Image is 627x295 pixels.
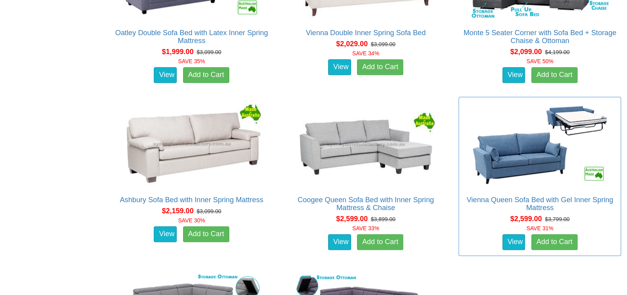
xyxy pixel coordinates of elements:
a: Oatley Double Sofa Bed with Latex Inner Spring Mattress [115,29,268,45]
font: SAVE 34% [352,50,379,56]
a: Add to Cart [357,59,403,75]
font: SAVE 35% [178,58,205,64]
img: Vienna Queen Sofa Bed with Gel Inner Spring Mattress [469,101,611,188]
span: $1,999.00 [162,48,194,56]
a: Add to Cart [531,234,578,250]
del: $3,099.00 [196,208,221,214]
span: $2,099.00 [510,48,542,56]
del: $3,899.00 [371,216,395,222]
span: $2,599.00 [510,215,542,223]
span: $2,599.00 [336,215,368,223]
font: SAVE 33% [352,225,379,231]
a: Add to Cart [183,67,229,83]
font: SAVE 30% [178,217,205,224]
font: SAVE 31% [527,225,553,231]
span: $2,029.00 [336,40,368,48]
a: Add to Cart [183,226,229,242]
a: View [154,67,177,83]
a: Coogee Queen Sofa Bed with Inner Spring Mattress & Chaise [298,196,434,212]
a: View [328,59,351,75]
a: Vienna Queen Sofa Bed with Gel Inner Spring Mattress [466,196,613,212]
a: View [154,226,177,242]
a: Vienna Double Inner Spring Sofa Bed [306,29,426,37]
a: Ashbury Sofa Bed with Inner Spring Mattress [120,196,263,204]
a: Monte 5 Seater Corner with Sofa Bed + Storage Chaise & Ottoman [463,29,616,45]
del: $3,099.00 [196,49,221,55]
a: View [502,67,525,83]
a: View [328,234,351,250]
del: $3,099.00 [371,41,395,47]
a: View [502,234,525,250]
img: Ashbury Sofa Bed with Inner Spring Mattress [121,101,263,188]
del: $3,799.00 [545,216,569,222]
a: Add to Cart [357,234,403,250]
span: $2,159.00 [162,207,194,215]
img: Coogee Queen Sofa Bed with Inner Spring Mattress & Chaise [295,101,437,188]
del: $4,199.00 [545,49,569,55]
a: Add to Cart [531,67,578,83]
font: SAVE 50% [527,58,553,64]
